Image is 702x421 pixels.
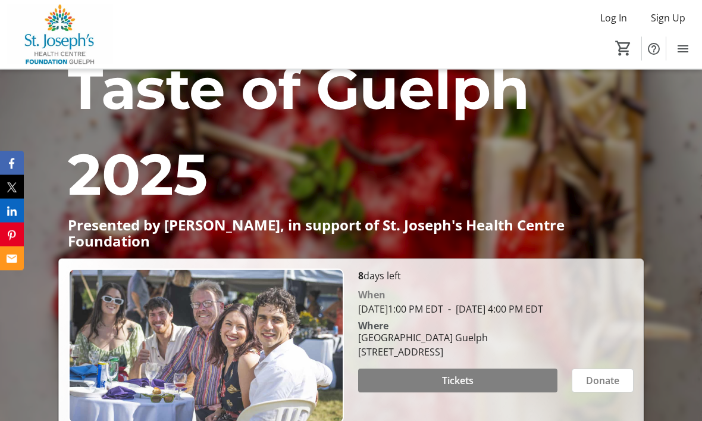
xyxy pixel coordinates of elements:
[641,8,695,27] button: Sign Up
[358,288,386,303] div: When
[671,37,695,61] button: Menu
[358,331,488,345] div: [GEOGRAPHIC_DATA] Guelph
[443,303,543,316] span: [DATE] 4:00 PM EDT
[586,374,619,388] span: Donate
[600,11,627,25] span: Log In
[642,37,666,61] button: Help
[572,369,634,393] button: Donate
[358,270,363,283] span: 8
[358,303,443,316] span: [DATE] 1:00 PM EDT
[358,369,557,393] button: Tickets
[651,11,685,25] span: Sign Up
[68,218,634,250] p: Presented by [PERSON_NAME], in support of St. Joseph's Health Centre Foundation
[7,5,113,64] img: St. Joseph's Health Centre Foundation Guelph's Logo
[358,345,488,360] div: [STREET_ADDRESS]
[591,8,637,27] button: Log In
[358,269,634,283] p: days left
[613,38,634,59] button: Cart
[358,322,388,331] div: Where
[442,374,474,388] span: Tickets
[443,303,456,316] span: -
